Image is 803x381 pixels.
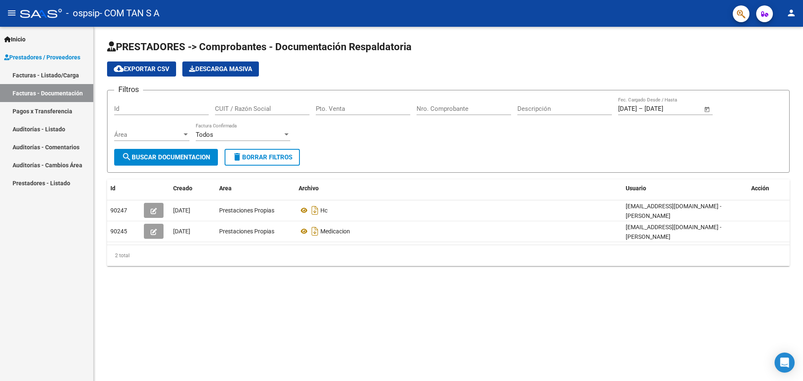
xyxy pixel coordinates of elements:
[751,185,769,192] span: Acción
[639,105,643,113] span: –
[320,207,327,214] span: Hc
[110,185,115,192] span: Id
[7,8,17,18] mat-icon: menu
[114,64,124,74] mat-icon: cloud_download
[703,105,712,114] button: Open calendar
[320,228,350,235] span: Medicacion
[219,207,274,214] span: Prestaciones Propias
[786,8,796,18] mat-icon: person
[122,152,132,162] mat-icon: search
[626,224,721,240] span: [EMAIL_ADDRESS][DOMAIN_NAME] - [PERSON_NAME]
[216,179,295,197] datatable-header-cell: Area
[618,105,637,113] input: Fecha inicio
[114,84,143,95] h3: Filtros
[232,153,292,161] span: Borrar Filtros
[107,245,790,266] div: 2 total
[775,353,795,373] div: Open Intercom Messenger
[626,203,721,219] span: [EMAIL_ADDRESS][DOMAIN_NAME] - [PERSON_NAME]
[622,179,748,197] datatable-header-cell: Usuario
[110,207,127,214] span: 90247
[114,149,218,166] button: Buscar Documentacion
[173,207,190,214] span: [DATE]
[189,65,252,73] span: Descarga Masiva
[295,179,622,197] datatable-header-cell: Archivo
[173,228,190,235] span: [DATE]
[173,185,192,192] span: Creado
[196,131,213,138] span: Todos
[225,149,300,166] button: Borrar Filtros
[748,179,790,197] datatable-header-cell: Acción
[309,204,320,217] i: Descargar documento
[66,4,100,23] span: - ospsip
[219,228,274,235] span: Prestaciones Propias
[170,179,216,197] datatable-header-cell: Creado
[110,228,127,235] span: 90245
[114,65,169,73] span: Exportar CSV
[219,185,232,192] span: Area
[4,53,80,62] span: Prestadores / Proveedores
[100,4,159,23] span: - COM TAN S A
[107,41,412,53] span: PRESTADORES -> Comprobantes - Documentación Respaldatoria
[626,185,646,192] span: Usuario
[232,152,242,162] mat-icon: delete
[114,131,182,138] span: Área
[182,61,259,77] app-download-masive: Descarga masiva de comprobantes (adjuntos)
[107,179,141,197] datatable-header-cell: Id
[309,225,320,238] i: Descargar documento
[107,61,176,77] button: Exportar CSV
[182,61,259,77] button: Descarga Masiva
[299,185,319,192] span: Archivo
[4,35,26,44] span: Inicio
[122,153,210,161] span: Buscar Documentacion
[644,105,685,113] input: Fecha fin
